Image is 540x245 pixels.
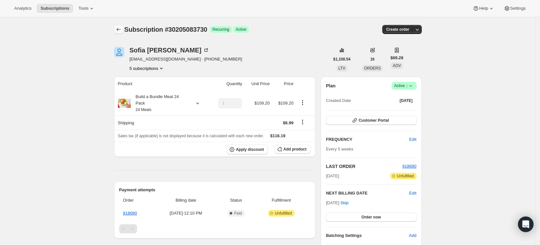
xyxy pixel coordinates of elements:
[390,55,403,61] span: $69.28
[326,147,353,151] span: Every 5 weeks
[119,193,154,207] th: Order
[397,173,414,179] span: Unfulfilled
[270,133,285,138] span: $116.19
[500,4,530,13] button: Settings
[297,99,308,106] button: Product actions
[409,136,416,143] span: Edit
[337,198,352,208] button: Skip
[244,77,271,91] th: Unit Price
[326,190,409,196] h2: NEXT BILLING DATE
[271,77,295,91] th: Price
[394,83,414,89] span: Active
[124,26,207,33] span: Subscription #30205083730
[469,4,498,13] button: Help
[329,55,354,64] button: $1,108.54
[14,6,31,11] span: Analytics
[114,47,124,57] span: Sofia Aguilera
[326,163,402,170] h2: LAST ORDER
[136,107,152,112] small: 24 Meals
[326,232,409,239] h6: Batching Settings
[405,230,420,241] button: Add
[362,215,381,220] span: Order now
[396,96,417,105] button: [DATE]
[366,55,378,64] button: 16
[114,77,210,91] th: Product
[400,98,413,103] span: [DATE]
[213,27,229,32] span: Recurring
[333,57,350,62] span: $1,108.54
[326,200,349,205] span: [DATE] ·
[156,197,216,204] span: Billing date
[297,118,308,126] button: Shipping actions
[254,101,270,106] span: $109.20
[479,6,488,11] span: Help
[402,163,416,170] button: 918680
[326,213,416,222] button: Order now
[130,47,209,53] div: Sofia [PERSON_NAME]
[402,164,416,169] a: 918680
[10,4,35,13] button: Analytics
[37,4,73,13] button: Subscriptions
[220,197,252,204] span: Status
[364,66,381,71] span: ORDERS
[227,145,268,154] button: Apply discount
[236,147,264,152] span: Apply discount
[119,187,311,193] h2: Payment attempts
[236,27,247,32] span: Active
[518,217,534,232] div: Open Intercom Messenger
[326,116,416,125] button: Customer Portal
[326,173,339,179] span: [DATE]
[123,211,137,216] a: 918680
[275,211,292,216] span: Unfulfilled
[130,56,242,62] span: [EMAIL_ADDRESS][DOMAIN_NAME] · [PHONE_NUMBER]
[359,118,389,123] span: Customer Portal
[339,66,345,71] span: LTV
[409,232,416,239] span: Add
[78,6,88,11] span: Tools
[75,4,99,13] button: Tools
[256,197,306,204] span: Fulfillment
[40,6,69,11] span: Subscriptions
[409,190,416,196] button: Edit
[118,134,264,138] span: Sales tax (if applicable) is not displayed because it is calculated with each new order.
[406,83,407,88] span: |
[326,136,409,143] h2: FREQUENCY
[156,210,216,217] span: [DATE] · 12:10 PM
[114,116,210,130] th: Shipping
[405,134,420,145] button: Edit
[326,97,351,104] span: Created Date
[210,77,244,91] th: Quantity
[340,200,349,206] span: Skip
[114,25,123,34] button: Subscriptions
[283,147,306,152] span: Add product
[510,6,526,11] span: Settings
[274,145,310,154] button: Add product
[382,25,413,34] button: Create order
[370,57,374,62] span: 16
[386,27,409,32] span: Create order
[131,94,189,113] div: Build a Bundle Meal 24 Pack
[278,101,293,106] span: $109.20
[234,211,242,216] span: Paid
[326,83,336,89] h2: Plan
[119,224,311,233] nav: Pagination
[283,120,293,125] span: $6.99
[393,63,401,68] span: AOV
[130,65,165,72] button: Product actions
